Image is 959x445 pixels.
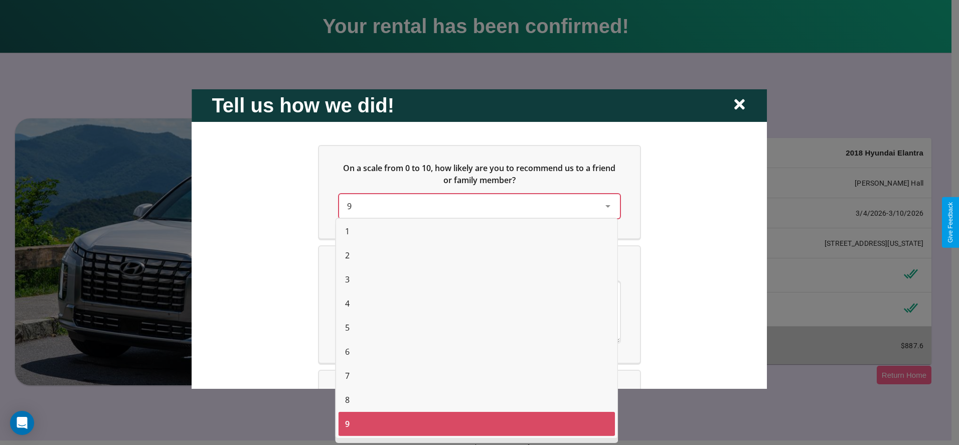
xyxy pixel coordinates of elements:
[339,162,620,186] h5: On a scale from 0 to 10, how likely are you to recommend us to a friend or family member?
[347,200,352,211] span: 9
[338,412,615,436] div: 9
[345,322,350,334] span: 5
[345,225,350,237] span: 1
[10,411,34,435] div: Open Intercom Messenger
[338,316,615,340] div: 5
[338,267,615,291] div: 3
[947,202,954,243] div: Give Feedback
[345,346,350,358] span: 6
[339,194,620,218] div: On a scale from 0 to 10, how likely are you to recommend us to a friend or family member?
[338,340,615,364] div: 6
[212,94,394,116] h2: Tell us how we did!
[338,243,615,267] div: 2
[345,249,350,261] span: 2
[345,298,350,310] span: 4
[345,370,350,382] span: 7
[345,273,350,285] span: 3
[338,364,615,388] div: 7
[345,394,350,406] span: 8
[344,162,618,185] span: On a scale from 0 to 10, how likely are you to recommend us to a friend or family member?
[345,418,350,430] span: 9
[338,291,615,316] div: 4
[319,145,640,238] div: On a scale from 0 to 10, how likely are you to recommend us to a friend or family member?
[338,388,615,412] div: 8
[338,219,615,243] div: 1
